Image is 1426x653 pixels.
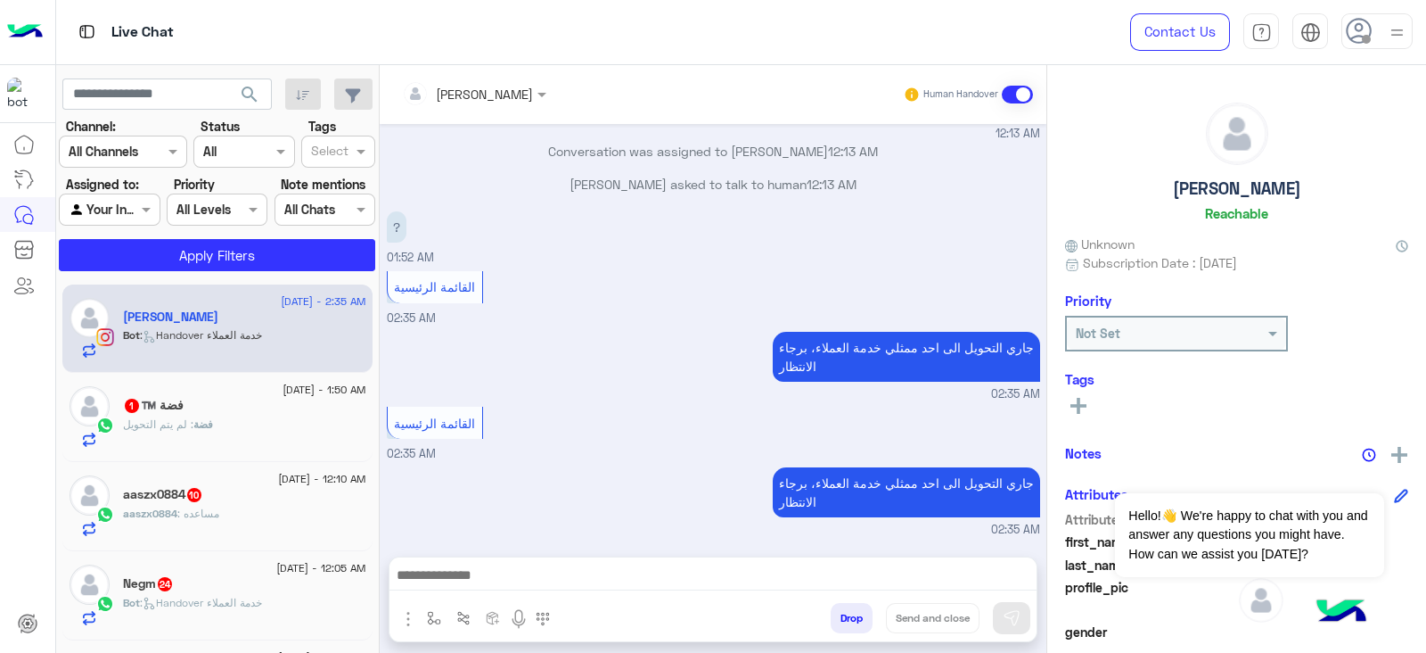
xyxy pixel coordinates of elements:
h6: Tags [1065,371,1408,387]
label: Note mentions [281,175,365,194]
span: فضة [193,417,213,431]
img: 1403182699927242 [7,78,39,110]
p: Conversation was assigned to [PERSON_NAME] [387,142,1040,161]
span: aaszx0884 [123,507,177,520]
button: Send and close [886,603,979,633]
img: send voice note [508,608,529,630]
span: Bot [123,596,140,609]
img: hulul-logo.png [1310,582,1373,644]
button: Apply Filters [59,239,375,271]
span: [DATE] - 12:10 AM [278,471,365,487]
h5: فضة ™️ [123,398,184,413]
img: make a call [536,612,550,626]
span: 12:13 AM [996,126,1040,143]
img: tab [1251,22,1272,43]
img: defaultAdmin.png [70,475,110,516]
span: Unknown [1065,235,1135,253]
img: Trigger scenario [456,611,471,625]
a: tab [1243,13,1279,51]
span: [DATE] - 12:05 AM [276,560,365,576]
h5: [PERSON_NAME] [1173,178,1301,199]
img: defaultAdmin.png [70,565,110,605]
span: 10 [187,488,201,502]
span: Attribute Name [1065,510,1235,529]
span: 24 [158,577,172,591]
label: Priority [174,175,215,194]
button: Drop [831,603,873,633]
button: select flow [420,603,449,632]
span: القائمة الرئيسية [394,416,475,431]
label: Channel: [66,117,116,136]
label: Status [201,117,240,136]
span: first_name [1065,533,1235,551]
img: notes [1362,448,1376,462]
span: 12:13 AM [828,144,878,159]
a: Contact Us [1130,13,1230,51]
span: null [1239,623,1409,641]
span: Subscription Date : [DATE] [1083,253,1237,272]
img: WhatsApp [96,506,114,524]
p: [PERSON_NAME] asked to talk to human [387,175,1040,194]
img: send attachment [397,608,419,630]
span: : Handover خدمة العملاء [140,596,262,609]
img: tab [76,21,98,43]
p: Live Chat [111,21,174,45]
p: 12/9/2025, 2:35 AM [773,332,1040,382]
img: send message [1003,609,1020,627]
h5: Negm [123,576,174,591]
img: defaultAdmin.png [70,386,110,426]
div: Select [308,141,348,164]
span: 02:35 AM [387,447,436,460]
img: Instagram [96,328,114,346]
img: defaultAdmin.png [1207,103,1267,164]
span: : Handover خدمة العملاء [140,328,262,342]
span: last_name [1065,556,1235,574]
img: select flow [427,611,441,625]
img: WhatsApp [96,417,114,434]
img: create order [486,611,500,625]
span: search [239,84,260,105]
img: profile [1386,21,1408,44]
span: Bot [123,328,140,342]
h6: Reachable [1205,205,1268,221]
span: مساعده [177,507,219,520]
span: 1 [125,399,139,413]
h5: Mahmoud Mohamed [123,310,218,325]
span: [DATE] - 2:35 AM [281,293,365,310]
img: defaultAdmin.png [70,298,110,338]
img: add [1391,447,1407,463]
small: Human Handover [923,87,998,102]
span: Hello!👋 We're happy to chat with you and answer any questions you might have. How can we assist y... [1115,493,1383,577]
h6: Attributes [1065,486,1128,502]
span: 12:13 AM [807,177,856,192]
img: defaultAdmin.png [1239,578,1283,623]
img: WhatsApp [96,595,114,613]
span: [DATE] - 1:50 AM [283,382,365,398]
p: 12/9/2025, 2:35 AM [773,467,1040,517]
button: Trigger scenario [449,603,479,632]
span: profile_pic [1065,578,1235,619]
button: search [228,79,272,117]
p: 12/9/2025, 1:52 AM [387,211,406,243]
span: 01:52 AM [387,251,434,264]
img: tab [1300,22,1321,43]
h6: Priority [1065,293,1111,309]
span: 02:35 AM [991,522,1040,539]
label: Tags [308,117,336,136]
span: القائمة الرئيسية [394,279,475,294]
span: 02:35 AM [991,386,1040,403]
label: Assigned to: [66,175,139,194]
span: 02:35 AM [387,311,436,325]
span: لم يتم التحويل [123,417,193,431]
h5: aaszx0884 [123,487,203,502]
h6: Notes [1065,445,1102,461]
img: Logo [7,13,43,51]
span: gender [1065,623,1235,641]
button: create order [479,603,508,632]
